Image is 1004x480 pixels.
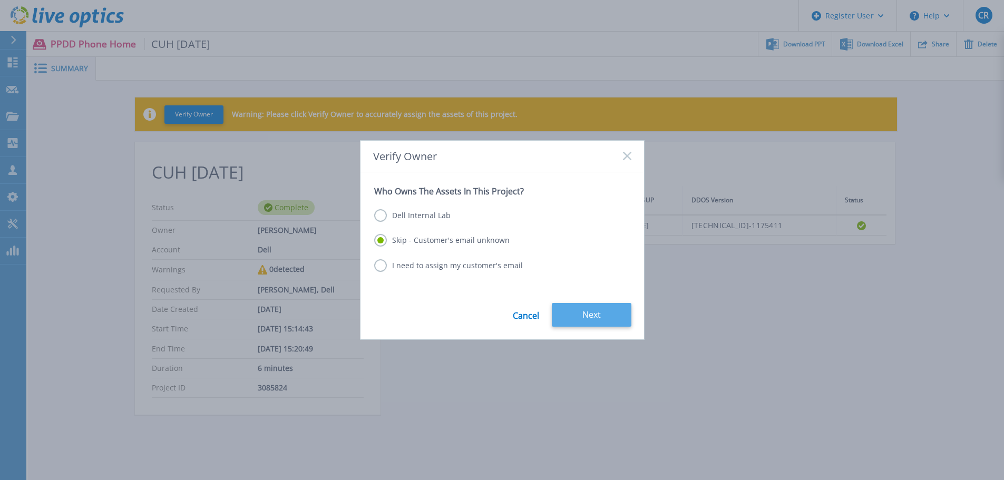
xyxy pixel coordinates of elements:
[552,303,631,327] button: Next
[374,234,510,247] label: Skip - Customer's email unknown
[373,150,437,162] span: Verify Owner
[374,209,451,222] label: Dell Internal Lab
[374,186,630,197] p: Who Owns The Assets In This Project?
[513,303,539,327] a: Cancel
[374,259,523,272] label: I need to assign my customer's email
